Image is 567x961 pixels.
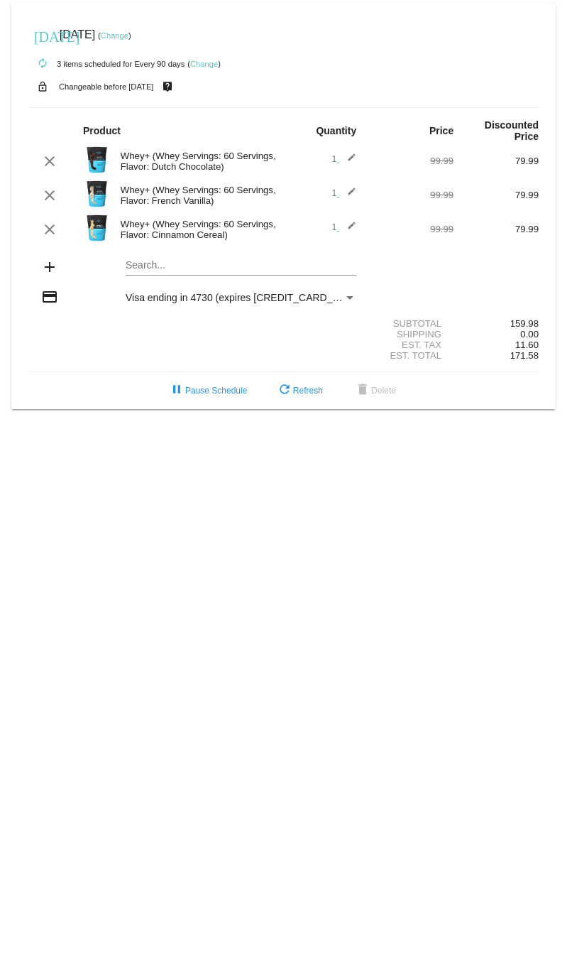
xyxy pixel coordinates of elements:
[114,151,284,172] div: Whey+ (Whey Servings: 60 Servings, Flavor: Dutch Chocolate)
[429,125,453,136] strong: Price
[485,119,539,142] strong: Discounted Price
[126,260,356,271] input: Search...
[168,382,185,399] mat-icon: pause
[101,31,128,40] a: Change
[41,259,58,276] mat-icon: add
[368,350,453,361] div: Est. Total
[41,187,58,204] mat-icon: clear
[83,146,111,174] img: Image-1-Carousel-Whey-5lb-Chocolate-no-badge-Transp.png
[354,382,371,399] mat-icon: delete
[83,125,121,136] strong: Product
[159,77,176,96] mat-icon: live_help
[453,318,539,329] div: 159.98
[331,153,356,164] span: 1
[368,224,453,234] div: 99.99
[368,190,453,200] div: 99.99
[34,55,51,72] mat-icon: autorenew
[368,318,453,329] div: Subtotal
[453,156,539,166] div: 79.99
[98,31,131,40] small: ( )
[114,219,284,240] div: Whey+ (Whey Servings: 60 Servings, Flavor: Cinnamon Cereal)
[28,60,185,68] small: 3 items scheduled for Every 90 days
[368,156,453,166] div: 99.99
[276,386,323,396] span: Refresh
[83,214,111,242] img: Image-1-Carousel-Whey-5lb-Cin-Cereal-Roman-Berezecky.png
[453,224,539,234] div: 79.99
[34,77,51,96] mat-icon: lock_open
[368,340,453,350] div: Est. Tax
[331,188,356,198] span: 1
[41,153,58,170] mat-icon: clear
[126,292,363,303] span: Visa ending in 4730 (expires [CREDIT_CARD_DATA])
[510,350,539,361] span: 171.58
[343,378,407,403] button: Delete
[126,292,356,303] mat-select: Payment Method
[157,378,258,403] button: Pause Schedule
[265,378,334,403] button: Refresh
[339,153,356,170] mat-icon: edit
[41,288,58,305] mat-icon: credit_card
[520,329,539,340] span: 0.00
[368,329,453,340] div: Shipping
[354,386,396,396] span: Delete
[276,382,293,399] mat-icon: refresh
[339,187,356,204] mat-icon: edit
[41,221,58,238] mat-icon: clear
[187,60,221,68] small: ( )
[316,125,356,136] strong: Quantity
[59,82,154,91] small: Changeable before [DATE]
[339,221,356,238] mat-icon: edit
[83,180,111,208] img: Image-1-Carousel-Whey-5lb-Vanilla-no-badge-Transp.png
[34,27,51,44] mat-icon: [DATE]
[114,185,284,206] div: Whey+ (Whey Servings: 60 Servings, Flavor: French Vanilla)
[331,222,356,232] span: 1
[515,340,539,350] span: 11.60
[453,190,539,200] div: 79.99
[190,60,218,68] a: Change
[168,386,247,396] span: Pause Schedule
